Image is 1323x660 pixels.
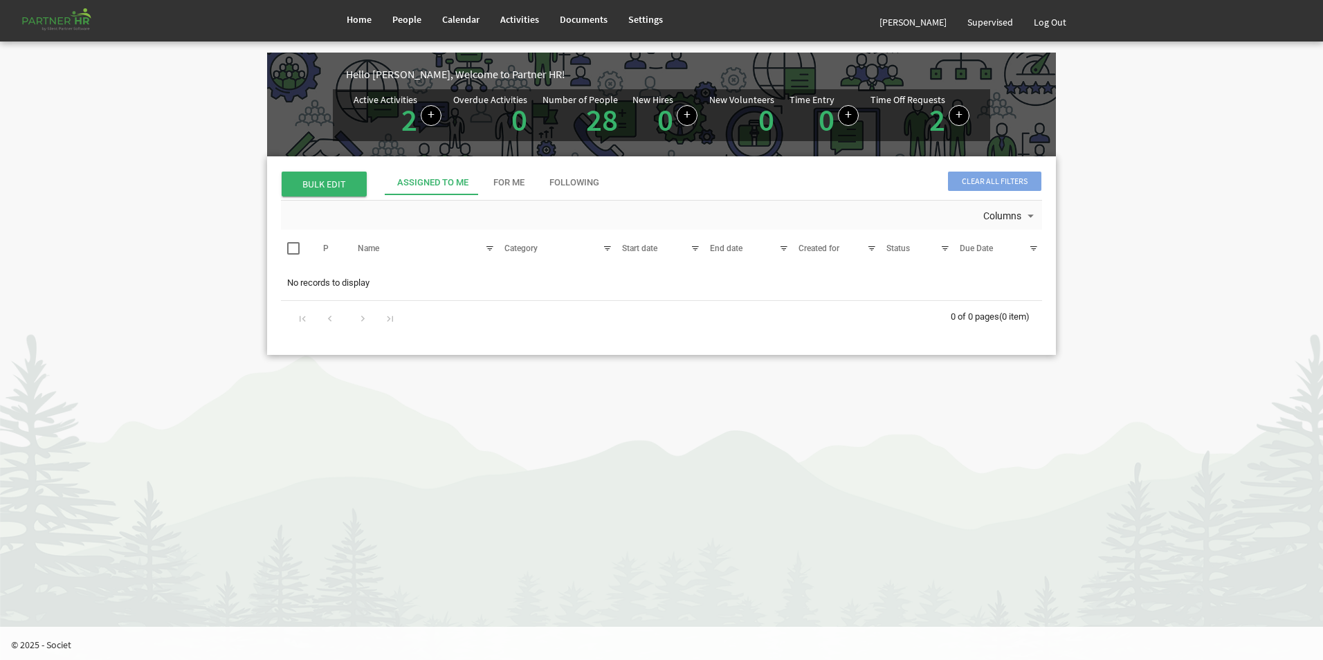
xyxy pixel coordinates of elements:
a: 0 [657,100,673,139]
div: Assigned To Me [397,176,468,190]
span: Calendar [442,13,480,26]
span: (0 item) [999,311,1030,322]
span: People [392,13,421,26]
div: Go to first page [293,308,312,327]
a: Add new person to Partner HR [677,105,697,126]
div: Time Entry [790,95,834,104]
div: Hello [PERSON_NAME], Welcome to Partner HR! [346,66,1056,82]
span: Supervised [967,16,1013,28]
div: Number of People [542,95,618,104]
span: Status [886,244,910,253]
a: Create a new Activity [421,105,441,126]
div: Number of active Activities in Partner HR [354,95,441,136]
div: Go to next page [354,308,372,327]
span: Settings [628,13,663,26]
div: Go to previous page [320,308,339,327]
div: Total number of active people in Partner HR [542,95,621,136]
span: Category [504,244,538,253]
span: Created for [799,244,839,253]
td: No records to display [281,270,1042,296]
span: Start date [622,244,657,253]
span: Name [358,244,379,253]
span: BULK EDIT [282,172,367,196]
a: Supervised [957,3,1023,42]
span: Due Date [960,244,993,253]
div: New Volunteers [709,95,774,104]
div: Volunteer hired in the last 7 days [709,95,778,136]
a: 2 [929,100,945,139]
div: Following [549,176,599,190]
a: 0 [819,100,834,139]
div: New Hires [632,95,673,104]
span: Columns [982,208,1023,225]
div: tab-header [385,170,1146,195]
div: Activities assigned to you for which the Due Date is passed [453,95,531,136]
div: Columns [980,201,1040,230]
div: Number of Time Entries [790,95,859,136]
div: Overdue Activities [453,95,527,104]
div: Time Off Requests [870,95,945,104]
a: Create a new time off request [949,105,969,126]
span: P [323,244,329,253]
span: End date [710,244,742,253]
div: Number of active time off requests [870,95,969,136]
span: 0 of 0 pages [951,311,999,322]
a: 0 [758,100,774,139]
span: Home [347,13,372,26]
span: Clear all filters [948,172,1041,191]
a: [PERSON_NAME] [869,3,957,42]
a: 2 [401,100,417,139]
a: 28 [586,100,618,139]
div: For Me [493,176,524,190]
p: © 2025 - Societ [11,638,1323,652]
div: 0 of 0 pages (0 item) [951,301,1042,330]
div: People hired in the last 7 days [632,95,697,136]
span: Documents [560,13,608,26]
div: Active Activities [354,95,417,104]
a: Log hours [838,105,859,126]
button: Columns [980,208,1040,226]
span: Activities [500,13,539,26]
div: Go to last page [381,308,399,327]
a: 0 [511,100,527,139]
a: Log Out [1023,3,1077,42]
